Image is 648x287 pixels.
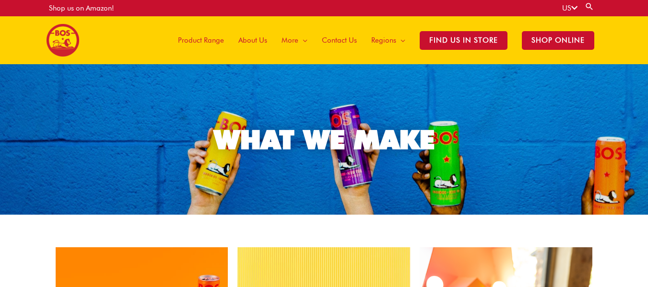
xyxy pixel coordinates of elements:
a: Search button [585,2,594,11]
a: More [274,16,315,64]
span: SHOP ONLINE [522,31,594,50]
span: Product Range [178,26,224,55]
a: Product Range [171,16,231,64]
a: Contact Us [315,16,364,64]
a: About Us [231,16,274,64]
span: Contact Us [322,26,357,55]
span: Regions [371,26,396,55]
a: Find Us in Store [412,16,515,64]
div: WHAT WE MAKE [214,126,435,153]
a: US [562,4,577,12]
span: Find Us in Store [420,31,507,50]
img: BOS United States [47,24,79,57]
span: About Us [238,26,267,55]
span: More [282,26,298,55]
nav: Site Navigation [164,16,601,64]
a: Regions [364,16,412,64]
a: SHOP ONLINE [515,16,601,64]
